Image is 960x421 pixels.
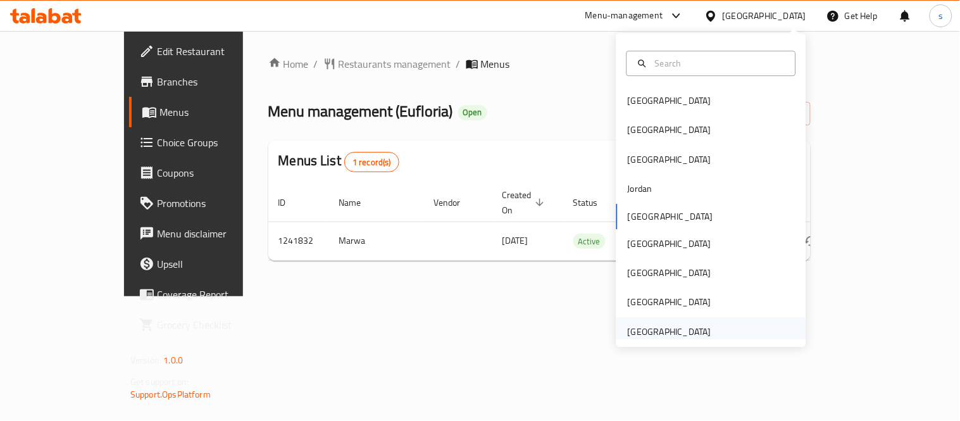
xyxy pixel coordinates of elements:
[130,374,189,390] span: Get support on:
[458,105,487,120] div: Open
[502,232,528,249] span: [DATE]
[157,287,274,302] span: Coverage Report
[129,158,284,188] a: Coupons
[129,127,284,158] a: Choice Groups
[268,97,453,125] span: Menu management ( Eufloria )
[650,56,788,70] input: Search
[323,56,451,72] a: Restaurants management
[344,152,399,172] div: Total records count
[159,104,274,120] span: Menus
[129,188,284,218] a: Promotions
[157,44,274,59] span: Edit Restaurant
[628,182,652,196] div: Jordan
[129,36,284,66] a: Edit Restaurant
[573,195,614,210] span: Status
[628,123,711,137] div: [GEOGRAPHIC_DATA]
[268,222,329,260] td: 1241832
[628,325,711,339] div: [GEOGRAPHIC_DATA]
[278,151,399,172] h2: Menus List
[434,195,477,210] span: Vendor
[278,195,302,210] span: ID
[502,187,548,218] span: Created On
[345,156,399,168] span: 1 record(s)
[585,8,663,23] div: Menu-management
[129,66,284,97] a: Branches
[628,94,711,108] div: [GEOGRAPHIC_DATA]
[481,56,510,72] span: Menus
[628,296,711,310] div: [GEOGRAPHIC_DATA]
[129,310,284,340] a: Grocery Checklist
[938,9,943,23] span: s
[339,56,451,72] span: Restaurants management
[130,352,161,368] span: Version:
[628,153,711,167] div: [GEOGRAPHIC_DATA]
[458,107,487,118] span: Open
[129,97,284,127] a: Menus
[628,237,711,251] div: [GEOGRAPHIC_DATA]
[157,196,274,211] span: Promotions
[157,256,274,272] span: Upsell
[314,56,318,72] li: /
[157,165,274,180] span: Coupons
[573,234,606,249] span: Active
[157,74,274,89] span: Branches
[628,266,711,280] div: [GEOGRAPHIC_DATA]
[456,56,461,72] li: /
[163,352,183,368] span: 1.0.0
[129,249,284,279] a: Upsell
[157,317,274,332] span: Grocery Checklist
[268,184,897,261] table: enhanced table
[129,218,284,249] a: Menu disclaimer
[723,9,806,23] div: [GEOGRAPHIC_DATA]
[157,135,274,150] span: Choice Groups
[129,279,284,310] a: Coverage Report
[157,226,274,241] span: Menu disclaimer
[130,386,211,403] a: Support.OpsPlatform
[268,56,811,72] nav: breadcrumb
[268,56,309,72] a: Home
[329,222,424,260] td: Marwa
[339,195,378,210] span: Name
